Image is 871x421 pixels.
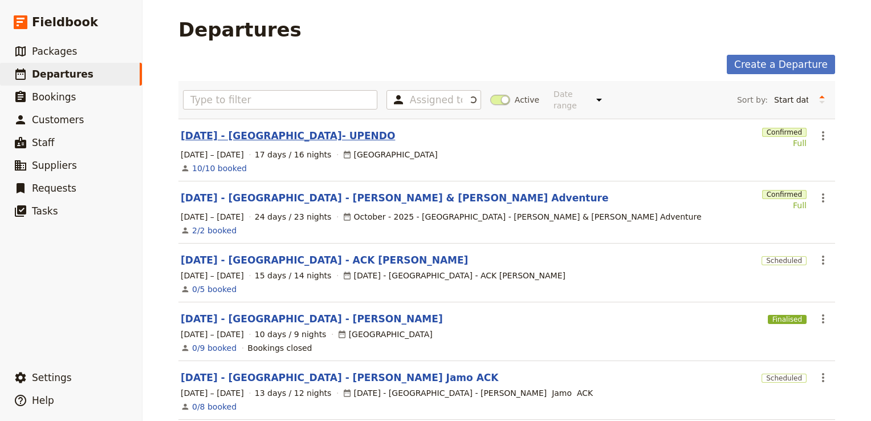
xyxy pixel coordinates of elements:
span: Tasks [32,205,58,217]
button: Actions [813,309,833,329]
div: [DATE] - [GEOGRAPHIC_DATA] - [PERSON_NAME] Jamo ACK [343,387,593,399]
button: Actions [813,250,833,270]
a: [DATE] - [GEOGRAPHIC_DATA] - ACK [PERSON_NAME] [181,253,468,267]
span: Confirmed [762,128,807,137]
h1: Departures [178,18,302,41]
a: [DATE] - [GEOGRAPHIC_DATA]- UPENDO [181,129,395,143]
span: [DATE] – [DATE] [181,149,244,160]
span: [DATE] – [DATE] [181,329,244,340]
span: [DATE] – [DATE] [181,211,244,222]
span: Scheduled [762,374,807,383]
a: Create a Departure [727,55,835,74]
span: 17 days / 16 nights [255,149,332,160]
button: Actions [813,368,833,387]
span: Staff [32,137,55,148]
div: October - 2025 - [GEOGRAPHIC_DATA] - [PERSON_NAME] & [PERSON_NAME] Adventure [343,211,702,222]
input: Type to filter [183,90,377,110]
span: 13 days / 12 nights [255,387,332,399]
div: Full [762,137,807,149]
a: View the bookings for this departure [192,284,237,295]
span: Requests [32,183,76,194]
div: [DATE] - [GEOGRAPHIC_DATA] - ACK [PERSON_NAME] [343,270,565,281]
span: Suppliers [32,160,77,171]
a: [DATE] - [GEOGRAPHIC_DATA] - [PERSON_NAME] [181,312,443,326]
span: 24 days / 23 nights [255,211,332,222]
div: [GEOGRAPHIC_DATA] [343,149,438,160]
span: [DATE] – [DATE] [181,270,244,281]
span: [DATE] – [DATE] [181,387,244,399]
a: [DATE] - [GEOGRAPHIC_DATA] - [PERSON_NAME] Jamo ACK [181,371,498,384]
a: View the bookings for this departure [192,163,247,174]
span: Sort by: [737,94,768,106]
span: Settings [32,372,72,383]
a: [DATE] - [GEOGRAPHIC_DATA] - [PERSON_NAME] & [PERSON_NAME] Adventure [181,191,608,205]
span: Finalised [768,315,807,324]
span: Scheduled [762,256,807,265]
select: Sort by: [769,91,813,108]
span: Fieldbook [32,14,98,31]
span: Active [515,94,539,106]
div: Bookings closed [247,342,312,354]
div: Full [762,200,807,211]
span: Departures [32,68,93,80]
input: Assigned to [410,93,462,107]
span: Help [32,395,54,406]
a: View the bookings for this departure [192,342,237,354]
span: Customers [32,114,84,126]
button: Actions [813,126,833,145]
span: Confirmed [762,190,807,199]
span: Bookings [32,91,76,103]
a: View the bookings for this departure [192,225,237,236]
span: 10 days / 9 nights [255,329,327,340]
span: 15 days / 14 nights [255,270,332,281]
button: Change sort direction [813,91,831,108]
span: Packages [32,46,77,57]
div: [GEOGRAPHIC_DATA] [337,329,433,340]
button: Actions [813,188,833,208]
a: View the bookings for this departure [192,401,237,412]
